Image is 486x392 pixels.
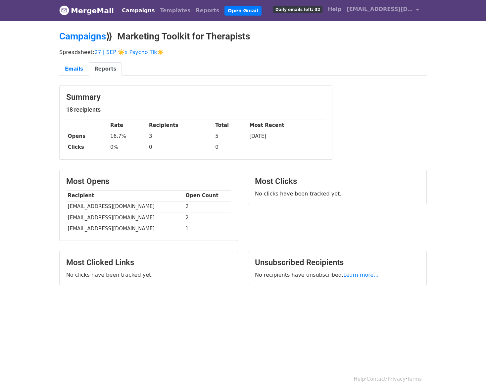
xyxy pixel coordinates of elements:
th: Opens [66,131,109,142]
img: MergeMail logo [59,5,69,15]
h3: Most Clicks [255,177,420,186]
a: Templates [157,4,193,17]
th: Recipients [147,120,214,131]
td: [EMAIL_ADDRESS][DOMAIN_NAME] [66,212,184,223]
a: [EMAIL_ADDRESS][DOMAIN_NAME] [344,3,421,18]
a: Reports [193,4,222,17]
p: No recipients have unsubscribed. [255,271,420,278]
a: 27 | SEP ☀️x Psycho Tik☀️ [94,49,164,55]
td: 0 [147,142,214,153]
a: Open Gmail [224,6,261,16]
p: No clicks have been tracked yet. [66,271,231,278]
a: Campaigns [59,31,106,42]
span: Daily emails left: 32 [273,6,322,13]
h3: Most Opens [66,177,231,186]
th: Total [214,120,248,131]
th: Recipient [66,190,184,201]
td: 3 [147,131,214,142]
td: 0% [109,142,147,153]
a: Learn more... [343,272,379,278]
th: Clicks [66,142,109,153]
td: 16.7% [109,131,147,142]
th: Rate [109,120,147,131]
td: 2 [184,201,231,212]
td: 0 [214,142,248,153]
h2: ⟫ Marketing Toolkit for Therapists [59,31,427,42]
p: No clicks have been tracked yet. [255,190,420,197]
th: Open Count [184,190,231,201]
a: Help [354,376,365,382]
h3: Summary [66,92,325,102]
h3: Unsubscribed Recipients [255,258,420,267]
p: Spreadsheet: [59,49,427,56]
td: 5 [214,131,248,142]
h5: 18 recipients [66,106,325,113]
a: Reports [89,62,122,76]
a: Privacy [388,376,406,382]
td: [DATE] [248,131,325,142]
td: 1 [184,223,231,234]
a: Daily emails left: 32 [270,3,325,16]
span: [EMAIL_ADDRESS][DOMAIN_NAME] [347,5,413,13]
a: Campaigns [119,4,157,17]
iframe: Chat Widget [453,360,486,392]
a: Contact [367,376,386,382]
a: Terms [407,376,422,382]
td: 2 [184,212,231,223]
a: MergeMail [59,4,114,18]
td: [EMAIL_ADDRESS][DOMAIN_NAME] [66,201,184,212]
a: Help [325,3,344,16]
th: Most Recent [248,120,325,131]
td: [EMAIL_ADDRESS][DOMAIN_NAME] [66,223,184,234]
h3: Most Clicked Links [66,258,231,267]
a: Emails [59,62,89,76]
